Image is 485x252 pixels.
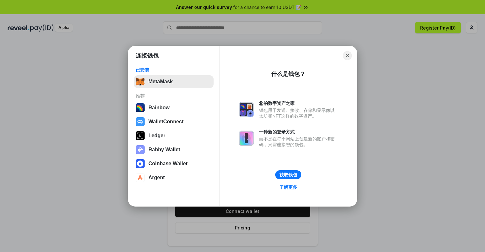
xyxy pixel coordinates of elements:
button: Coinbase Wallet [134,157,214,170]
img: svg+xml,%3Csvg%20width%3D%2228%22%20height%3D%2228%22%20viewBox%3D%220%200%2028%2028%22%20fill%3D... [136,159,145,168]
img: svg+xml,%3Csvg%20xmlns%3D%22http%3A%2F%2Fwww.w3.org%2F2000%2Fsvg%22%20fill%3D%22none%22%20viewBox... [239,102,254,117]
div: WalletConnect [148,119,184,125]
a: 了解更多 [276,183,301,191]
button: MetaMask [134,75,214,88]
div: 推荐 [136,93,212,99]
button: Ledger [134,129,214,142]
button: Rainbow [134,101,214,114]
div: 而不是在每个网站上创建新的账户和密码，只需连接您的钱包。 [259,136,338,147]
div: Ledger [148,133,165,139]
div: Argent [148,175,165,180]
h1: 连接钱包 [136,52,159,59]
div: Coinbase Wallet [148,161,188,167]
div: 了解更多 [279,184,297,190]
img: svg+xml,%3Csvg%20width%3D%2228%22%20height%3D%2228%22%20viewBox%3D%220%200%2028%2028%22%20fill%3D... [136,173,145,182]
div: 一种新的登录方式 [259,129,338,135]
button: Argent [134,171,214,184]
img: svg+xml,%3Csvg%20fill%3D%22none%22%20height%3D%2233%22%20viewBox%3D%220%200%2035%2033%22%20width%... [136,77,145,86]
div: 什么是钱包？ [271,70,305,78]
div: Rabby Wallet [148,147,180,153]
img: svg+xml,%3Csvg%20width%3D%22120%22%20height%3D%22120%22%20viewBox%3D%220%200%20120%20120%22%20fil... [136,103,145,112]
div: 获取钱包 [279,172,297,178]
div: Rainbow [148,105,170,111]
div: MetaMask [148,79,173,85]
button: WalletConnect [134,115,214,128]
img: svg+xml,%3Csvg%20xmlns%3D%22http%3A%2F%2Fwww.w3.org%2F2000%2Fsvg%22%20fill%3D%22none%22%20viewBox... [136,145,145,154]
button: Rabby Wallet [134,143,214,156]
div: 已安装 [136,67,212,73]
button: Close [343,51,352,60]
img: svg+xml,%3Csvg%20xmlns%3D%22http%3A%2F%2Fwww.w3.org%2F2000%2Fsvg%22%20fill%3D%22none%22%20viewBox... [239,131,254,146]
div: 您的数字资产之家 [259,100,338,106]
img: svg+xml,%3Csvg%20xmlns%3D%22http%3A%2F%2Fwww.w3.org%2F2000%2Fsvg%22%20width%3D%2228%22%20height%3... [136,131,145,140]
img: svg+xml,%3Csvg%20width%3D%2228%22%20height%3D%2228%22%20viewBox%3D%220%200%2028%2028%22%20fill%3D... [136,117,145,126]
div: 钱包用于发送、接收、存储和显示像以太坊和NFT这样的数字资产。 [259,107,338,119]
button: 获取钱包 [275,170,301,179]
